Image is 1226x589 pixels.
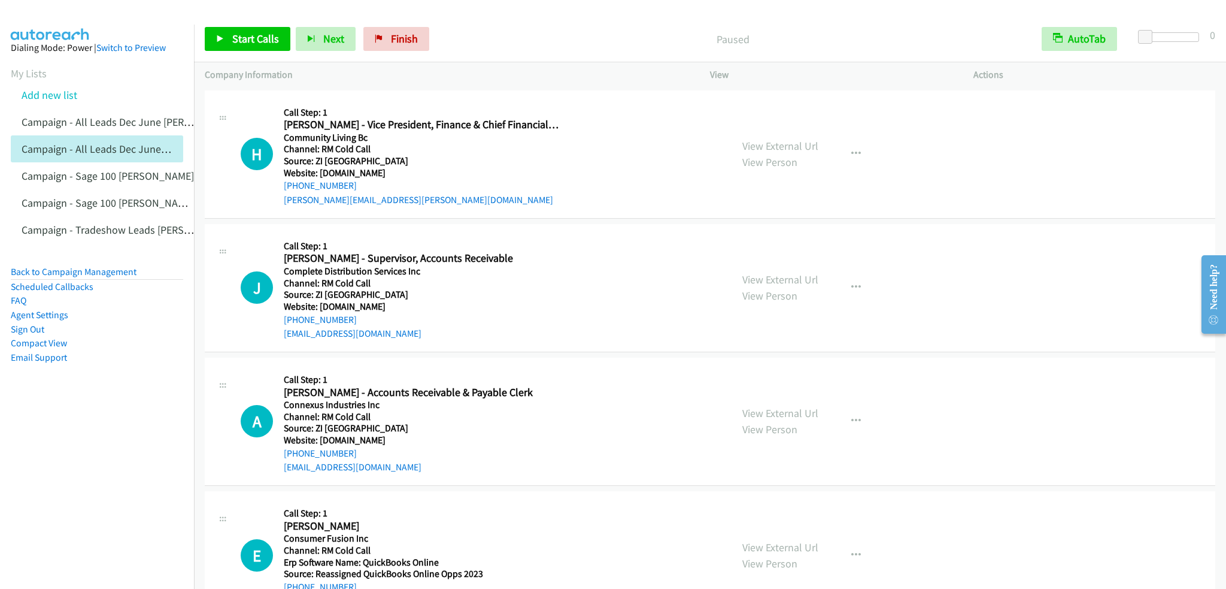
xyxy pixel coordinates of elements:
[22,115,239,129] a: Campaign - All Leads Dec June [PERSON_NAME]
[323,32,344,46] span: Next
[11,324,44,335] a: Sign Out
[742,406,818,420] a: View External Url
[284,301,559,313] h5: Website: [DOMAIN_NAME]
[284,143,559,155] h5: Channel: RM Cold Call
[241,539,273,572] div: The call is yet to be attempted
[241,138,273,170] h1: H
[284,277,559,289] h5: Channel: RM Cold Call
[284,557,559,569] h5: Erp Software Name: QuickBooks Online
[742,155,797,169] a: View Person
[284,508,559,519] h5: Call Step: 1
[11,41,183,55] div: Dialing Mode: Power |
[284,386,559,400] h2: [PERSON_NAME] - Accounts Receivable & Payable Clerk
[284,240,559,252] h5: Call Step: 1
[742,139,818,153] a: View External Url
[22,169,194,183] a: Campaign - Sage 100 [PERSON_NAME]
[284,314,357,325] a: [PHONE_NUMBER]
[284,545,559,557] h5: Channel: RM Cold Call
[241,271,273,304] h1: J
[284,328,421,339] a: [EMAIL_ADDRESS][DOMAIN_NAME]
[284,568,559,580] h5: Source: Reassigned QuickBooks Online Opps 2023
[391,32,418,46] span: Finish
[96,42,166,53] a: Switch to Preview
[284,422,559,434] h5: Source: ZI [GEOGRAPHIC_DATA]
[284,411,559,423] h5: Channel: RM Cold Call
[11,281,93,292] a: Scheduled Callbacks
[241,271,273,304] div: The call is yet to be attempted
[1192,247,1226,342] iframe: Resource Center
[284,374,559,386] h5: Call Step: 1
[11,67,47,80] a: My Lists
[22,142,274,156] a: Campaign - All Leads Dec June [PERSON_NAME] Cloned
[363,27,429,51] a: Finish
[284,167,559,179] h5: Website: [DOMAIN_NAME]
[205,27,290,51] a: Start Calls
[284,519,559,533] h2: [PERSON_NAME]
[284,265,559,277] h5: Complete Distribution Services Inc
[241,539,273,572] h1: E
[284,132,559,144] h5: Community Living Bc
[284,448,357,459] a: [PHONE_NUMBER]
[22,223,268,237] a: Campaign - Tradeshow Leads [PERSON_NAME] Cloned
[445,31,1020,47] p: Paused
[241,405,273,437] h1: A
[284,107,559,119] h5: Call Step: 1
[284,155,559,167] h5: Source: ZI [GEOGRAPHIC_DATA]
[284,252,559,265] h2: [PERSON_NAME] - Supervisor, Accounts Receivable
[284,434,559,446] h5: Website: [DOMAIN_NAME]
[973,68,1215,82] p: Actions
[241,405,273,437] div: The call is yet to be attempted
[22,196,229,210] a: Campaign - Sage 100 [PERSON_NAME] Cloned
[11,309,68,321] a: Agent Settings
[22,88,77,102] a: Add new list
[284,461,421,473] a: [EMAIL_ADDRESS][DOMAIN_NAME]
[284,289,559,301] h5: Source: ZI [GEOGRAPHIC_DATA]
[296,27,356,51] button: Next
[241,138,273,170] div: The call is yet to be attempted
[284,399,559,411] h5: Connexus Industries Inc
[1144,32,1199,42] div: Delay between calls (in seconds)
[205,68,688,82] p: Company Information
[284,118,559,132] h2: [PERSON_NAME] - Vice President, Finance & Chief Financial Officer
[742,540,818,554] a: View External Url
[11,295,26,306] a: FAQ
[742,273,818,286] a: View External Url
[742,557,797,570] a: View Person
[742,422,797,436] a: View Person
[284,533,559,545] h5: Consumer Fusion Inc
[710,68,952,82] p: View
[11,266,136,277] a: Back to Campaign Management
[232,32,279,46] span: Start Calls
[11,337,67,349] a: Compact View
[11,352,67,363] a: Email Support
[1042,27,1117,51] button: AutoTab
[284,180,357,191] a: [PHONE_NUMBER]
[284,194,553,206] a: [PERSON_NAME][EMAIL_ADDRESS][PERSON_NAME][DOMAIN_NAME]
[742,289,797,303] a: View Person
[1210,27,1215,43] div: 0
